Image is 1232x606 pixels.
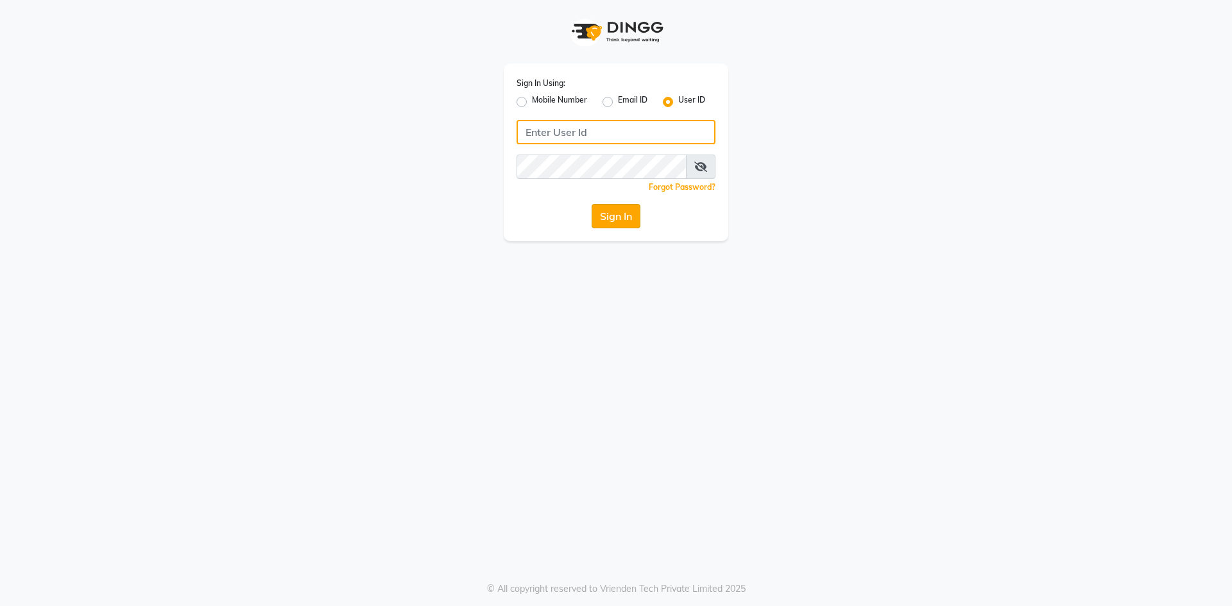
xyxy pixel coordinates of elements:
input: Username [517,120,715,144]
label: Sign In Using: [517,78,565,89]
img: logo1.svg [565,13,667,51]
input: Username [517,155,687,179]
button: Sign In [592,204,640,228]
label: Mobile Number [532,94,587,110]
label: User ID [678,94,705,110]
label: Email ID [618,94,647,110]
a: Forgot Password? [649,182,715,192]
